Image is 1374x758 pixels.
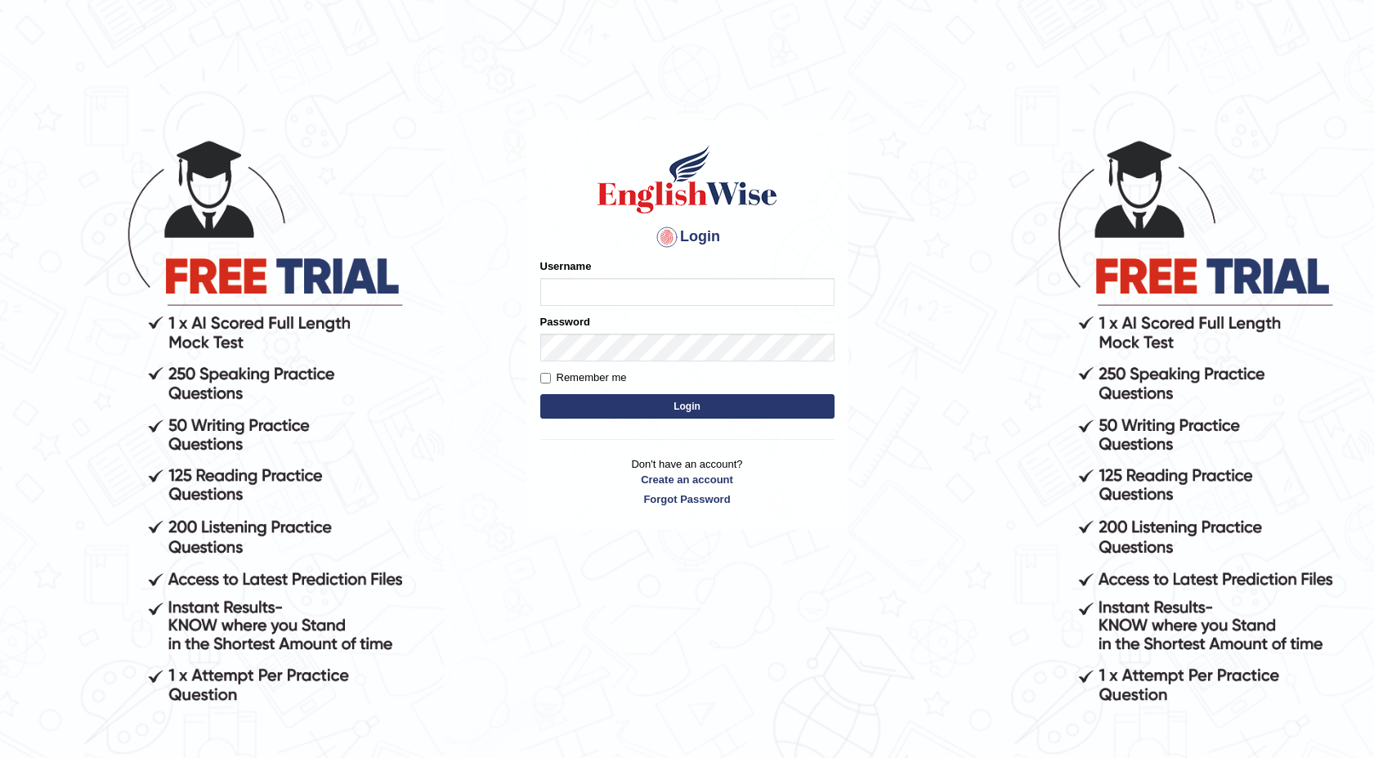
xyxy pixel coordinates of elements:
[540,373,551,383] input: Remember me
[540,472,835,487] a: Create an account
[540,491,835,507] a: Forgot Password
[594,142,781,216] img: Logo of English Wise sign in for intelligent practice with AI
[540,394,835,419] button: Login
[540,456,835,507] p: Don't have an account?
[540,258,592,274] label: Username
[540,224,835,250] h4: Login
[540,314,590,330] label: Password
[540,370,627,386] label: Remember me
